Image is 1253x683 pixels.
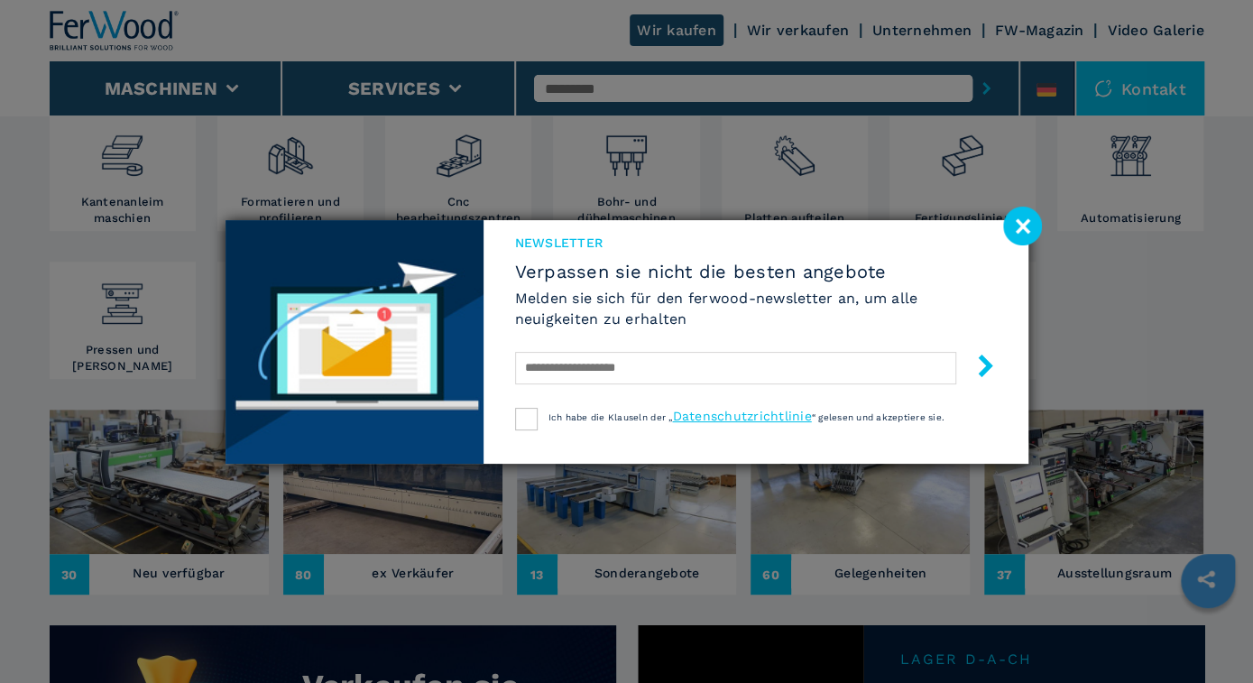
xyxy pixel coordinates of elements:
[515,234,997,252] span: Newsletter
[956,347,997,390] button: submit-button
[226,220,484,464] img: Newsletter image
[515,261,997,282] span: Verpassen sie nicht die besten angebote
[515,288,997,329] h6: Melden sie sich für den ferwood-newsletter an, um alle neuigkeiten zu erhalten
[812,412,944,422] span: “ gelesen und akzeptiere sie.
[548,412,673,422] span: Ich habe die Klauseln der „
[672,409,811,423] a: Datenschutzrichtlinie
